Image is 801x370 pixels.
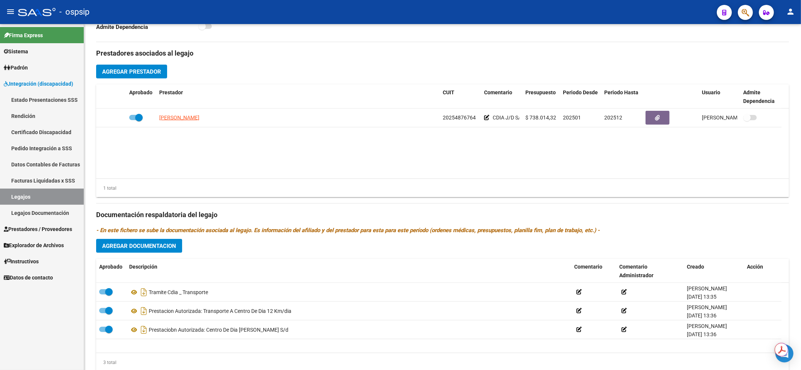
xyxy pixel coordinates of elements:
span: Firma Express [4,31,43,39]
span: Usuario [702,89,720,95]
datatable-header-cell: Prestador [156,85,440,109]
p: Admite Dependencia [96,23,198,31]
datatable-header-cell: Descripción [126,259,571,284]
span: Instructivos [4,257,39,266]
span: CDIA J/D S/D TRANSPORTE A CDIA 12 KM/DIA S/D [493,115,611,121]
span: CUIT [443,89,454,95]
span: [DATE] 13:36 [687,313,717,319]
span: Admite Dependencia [743,89,775,104]
mat-icon: person [786,7,795,16]
datatable-header-cell: Aprobado [96,259,126,284]
datatable-header-cell: Comentario Administrador [616,259,684,284]
span: [PERSON_NAME] [159,115,199,121]
datatable-header-cell: Comentario [571,259,616,284]
datatable-header-cell: Presupuesto [522,85,560,109]
datatable-header-cell: CUIT [440,85,481,109]
i: Descargar documento [139,324,149,336]
span: [DATE] 13:36 [687,331,717,337]
div: Tramite Cdia _ Transporte [129,286,568,298]
div: Prestacion Autorizada: Transporte A Centro De Dia 12 Km/dia [129,305,568,317]
span: [DATE] 13:35 [687,294,717,300]
mat-icon: menu [6,7,15,16]
span: [PERSON_NAME] [687,285,727,291]
datatable-header-cell: Creado [684,259,744,284]
span: 202512 [604,115,622,121]
span: Comentario Administrador [619,264,653,278]
span: $ 738.014,32 [525,115,556,121]
datatable-header-cell: Aprobado [126,85,156,109]
i: Descargar documento [139,286,149,298]
span: [PERSON_NAME] [DATE] [702,115,761,121]
span: Prestador [159,89,183,95]
div: 1 total [96,184,116,192]
datatable-header-cell: Periodo Desde [560,85,601,109]
span: Datos de contacto [4,273,53,282]
span: Padrón [4,63,28,72]
datatable-header-cell: Admite Dependencia [740,85,781,109]
span: Agregar Prestador [102,68,161,75]
span: [PERSON_NAME] [687,323,727,329]
span: Sistema [4,47,28,56]
span: Integración (discapacidad) [4,80,73,88]
h3: Documentación respaldatoria del legajo [96,210,789,220]
span: Periodo Desde [563,89,598,95]
span: Periodo Hasta [604,89,638,95]
i: Descargar documento [139,305,149,317]
div: 3 total [96,358,116,367]
span: [PERSON_NAME] [687,304,727,310]
h3: Prestadores asociados al legajo [96,48,789,59]
span: - ospsip [59,4,89,20]
span: Acción [747,264,763,270]
button: Agregar Prestador [96,65,167,79]
span: Explorador de Archivos [4,241,64,249]
span: Descripción [129,264,157,270]
i: - En este fichero se sube la documentación asociada al legajo. Es información del afiliado y del ... [96,227,600,234]
button: Agregar Documentacion [96,239,182,253]
span: Comentario [574,264,602,270]
span: 20254876764 [443,115,476,121]
span: Creado [687,264,704,270]
datatable-header-cell: Periodo Hasta [601,85,643,109]
datatable-header-cell: Acción [744,259,781,284]
span: Comentario [484,89,512,95]
span: Agregar Documentacion [102,243,176,249]
span: Presupuesto [525,89,556,95]
datatable-header-cell: Usuario [699,85,740,109]
span: Aprobado [129,89,152,95]
div: Prestaciobn Autorizada: Centro De Dia [PERSON_NAME] S/d [129,324,568,336]
span: Prestadores / Proveedores [4,225,72,233]
datatable-header-cell: Comentario [481,85,522,109]
span: Aprobado [99,264,122,270]
span: 202501 [563,115,581,121]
